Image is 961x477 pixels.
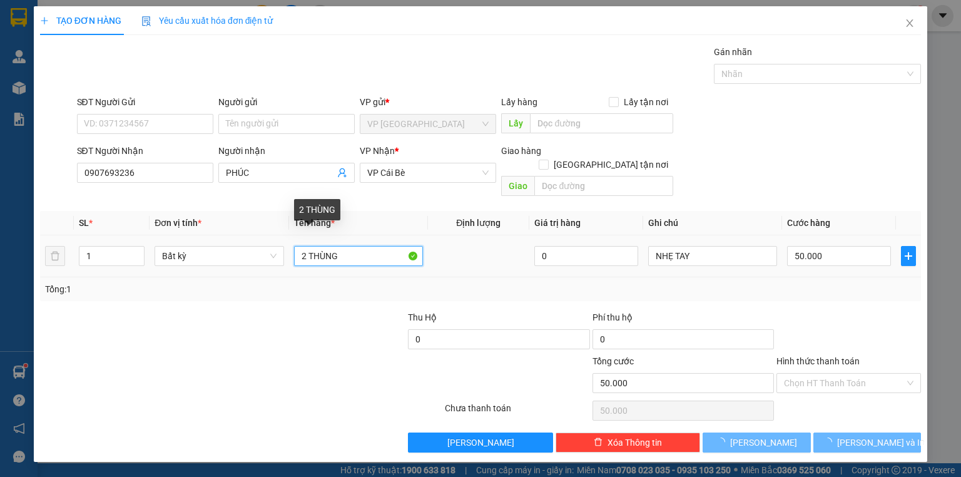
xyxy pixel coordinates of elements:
span: loading [823,438,837,446]
label: Gán nhãn [714,47,752,57]
span: TẠO ĐƠN HÀNG [40,16,121,26]
span: [GEOGRAPHIC_DATA] tận nơi [549,158,673,172]
th: Ghi chú [643,211,782,235]
input: Ghi Chú [648,246,777,266]
div: VP gửi [360,95,496,109]
span: delete [594,438,603,448]
span: Giao hàng [501,146,541,156]
span: plus [902,251,915,261]
span: Lấy [501,113,530,133]
button: delete [45,246,65,266]
button: [PERSON_NAME] và In [813,433,922,453]
span: Lấy tận nơi [619,95,673,109]
button: [PERSON_NAME] [703,433,811,453]
span: Lấy hàng [501,97,537,107]
div: Người nhận [218,144,355,158]
div: 2 THÙNG [294,199,340,220]
span: SL [79,218,89,228]
span: VP Sài Gòn [367,115,489,133]
span: close [905,18,915,28]
span: Bất kỳ [162,247,276,265]
span: Tổng cước [592,356,634,366]
span: Định lượng [456,218,501,228]
span: [PERSON_NAME] [730,436,797,449]
span: Xóa Thông tin [608,436,662,449]
span: Đơn vị tính [155,218,201,228]
div: Người gửi [218,95,355,109]
div: SĐT Người Gửi [77,95,213,109]
div: Phí thu hộ [592,310,774,329]
div: Tổng: 1 [45,282,372,296]
button: Close [892,6,927,41]
input: Dọc đường [530,113,673,133]
button: deleteXóa Thông tin [556,433,700,453]
span: Cước hàng [787,218,830,228]
span: VP Nhận [360,146,395,156]
span: VP Cái Bè [367,163,489,182]
div: SĐT Người Nhận [77,144,213,158]
span: loading [716,438,730,446]
label: Hình thức thanh toán [776,356,860,366]
input: Dọc đường [534,176,673,196]
span: Giao [501,176,534,196]
input: 0 [534,246,638,266]
span: Giá trị hàng [534,218,581,228]
img: icon [141,16,151,26]
span: user-add [337,168,347,178]
span: Thu Hộ [408,312,437,322]
span: [PERSON_NAME] và In [837,436,925,449]
span: Yêu cầu xuất hóa đơn điện tử [141,16,273,26]
span: plus [40,16,49,25]
button: [PERSON_NAME] [408,433,552,453]
div: Chưa thanh toán [444,401,591,423]
button: plus [901,246,916,266]
span: [PERSON_NAME] [447,436,514,449]
input: VD: Bàn, Ghế [294,246,423,266]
